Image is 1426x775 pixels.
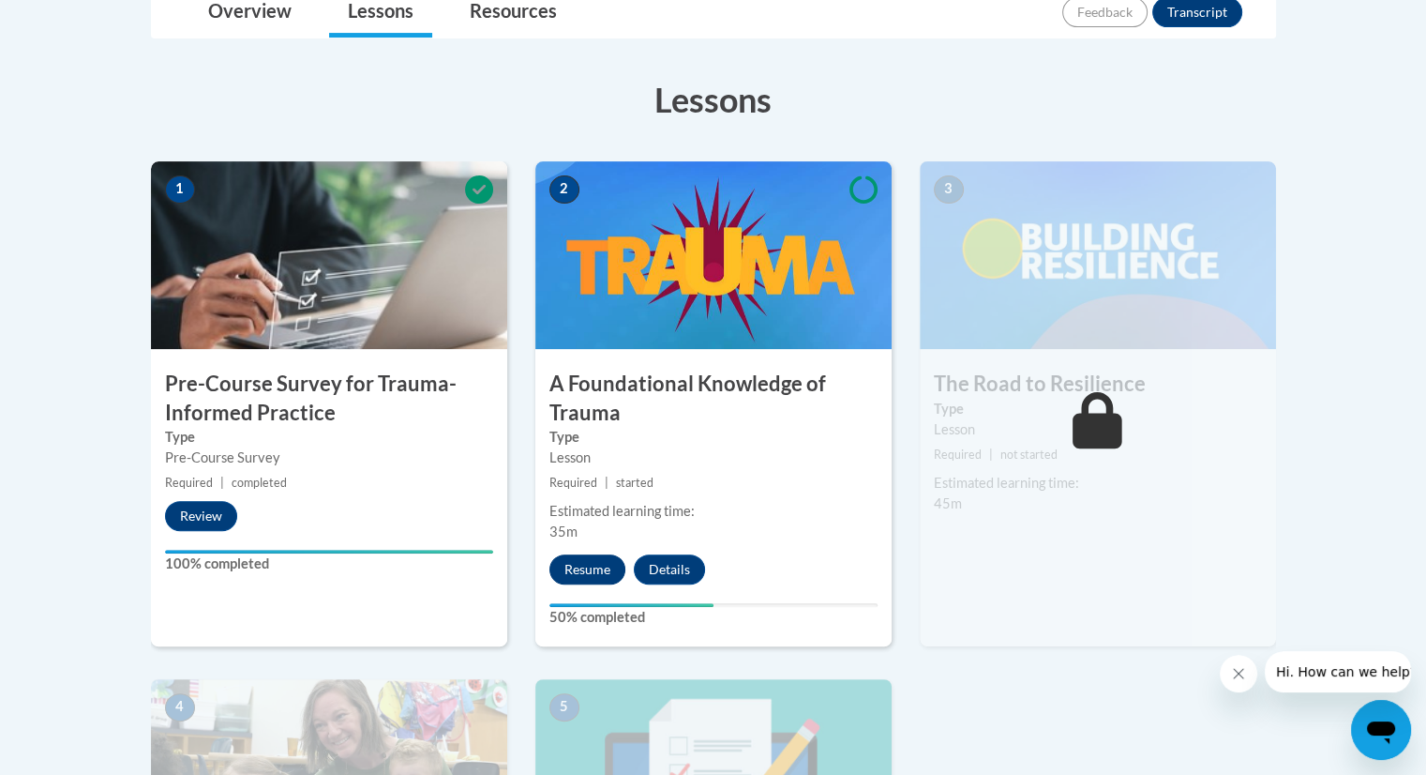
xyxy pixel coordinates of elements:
[165,693,195,722] span: 4
[605,476,608,490] span: |
[151,161,507,349] img: Course Image
[549,607,878,628] label: 50% completed
[920,370,1276,399] h3: The Road to Resilience
[934,473,1262,494] div: Estimated learning time:
[934,399,1262,419] label: Type
[549,524,578,539] span: 35m
[934,175,964,204] span: 3
[535,370,892,428] h3: A Foundational Knowledge of Trauma
[549,555,625,585] button: Resume
[1000,448,1058,462] span: not started
[634,555,705,585] button: Details
[11,13,152,28] span: Hi. How can we help?
[549,476,597,490] span: Required
[1351,700,1411,760] iframe: Button to launch messaging window
[535,161,892,349] img: Course Image
[165,501,237,531] button: Review
[549,448,878,468] div: Lesson
[549,175,579,204] span: 2
[549,603,713,607] div: Your progress
[1220,655,1257,692] iframe: Close message
[165,427,493,448] label: Type
[220,476,224,490] span: |
[934,495,962,511] span: 45m
[165,175,195,204] span: 1
[549,427,878,448] label: Type
[920,161,1276,349] img: Course Image
[549,501,878,522] div: Estimated learning time:
[151,370,507,428] h3: Pre-Course Survey for Trauma-Informed Practice
[232,476,287,490] span: completed
[1265,651,1411,692] iframe: Message from company
[165,476,213,490] span: Required
[934,419,1262,440] div: Lesson
[165,550,493,554] div: Your progress
[549,693,579,722] span: 5
[165,448,493,468] div: Pre-Course Survey
[989,448,993,462] span: |
[934,448,982,462] span: Required
[165,554,493,574] label: 100% completed
[616,476,653,490] span: started
[151,76,1276,123] h3: Lessons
